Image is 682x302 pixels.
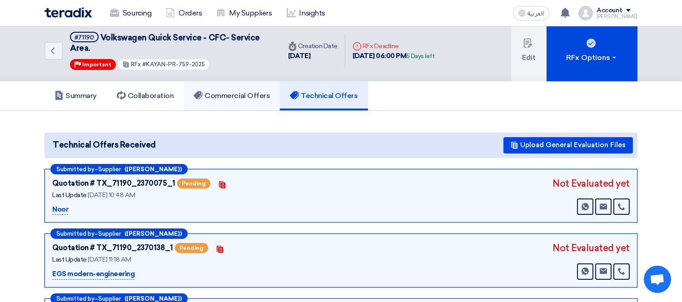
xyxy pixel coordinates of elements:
[107,81,184,110] a: Collaboration
[142,61,205,68] span: #KAYAN-PR-759-2025
[177,178,210,188] span: Pending
[288,51,338,61] div: [DATE]
[98,296,121,302] span: Supplier
[353,41,435,51] div: RFx Deadline
[98,231,121,237] span: Supplier
[288,41,338,51] div: Creation Date
[353,51,435,61] div: [DATE] 06:00 PM
[567,52,618,63] div: RFx Options
[290,91,358,100] h5: Technical Offers
[644,266,671,293] a: Open chat
[503,137,633,153] button: Upload General Evaluation Files
[88,191,135,199] span: [DATE] 10:48 AM
[553,241,630,255] div: Not Evaluated yet
[280,81,368,110] a: Technical Offers
[56,231,95,237] span: Submitted by
[45,81,107,110] a: Summary
[75,35,94,40] div: #71190
[597,14,637,19] div: [PERSON_NAME]
[117,91,174,100] h5: Collaboration
[159,3,209,23] a: Orders
[407,52,435,61] div: 5 Days left
[511,21,547,81] button: Edit
[53,139,156,151] span: Technical Offers Received
[52,243,173,253] div: Quotation # TX_71190_2370138_1
[124,231,182,237] b: ([PERSON_NAME])
[70,32,270,54] h5: Volkswagen Quick Service - CFC- Service Area.
[184,81,280,110] a: Commercial Offers
[578,6,593,20] img: profile_test.png
[547,21,637,81] button: RFx Options
[52,178,175,189] div: Quotation # TX_71190_2370075_1
[98,166,121,172] span: Supplier
[82,61,111,68] span: Important
[513,6,549,20] button: العربية
[194,91,270,100] h5: Commercial Offers
[88,256,131,263] span: [DATE] 11:18 AM
[56,296,95,302] span: Submitted by
[52,191,87,199] span: Last Update
[50,228,188,239] div: –
[70,33,260,53] span: Volkswagen Quick Service - CFC- Service Area.
[553,177,630,190] div: Not Evaluated yet
[124,166,182,172] b: ([PERSON_NAME])
[103,3,159,23] a: Sourcing
[52,256,87,263] span: Last Update
[56,166,95,172] span: Submitted by
[279,3,333,23] a: Insights
[55,91,97,100] h5: Summary
[528,10,544,17] span: العربية
[209,3,279,23] a: My Suppliers
[45,7,92,18] img: Teradix logo
[52,269,134,280] p: EGS modern-engineering
[175,243,208,253] span: Pending
[52,204,68,215] p: Noor
[131,61,141,68] span: RFx
[597,7,622,15] div: Account
[124,296,182,302] b: ([PERSON_NAME])
[50,164,188,174] div: –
